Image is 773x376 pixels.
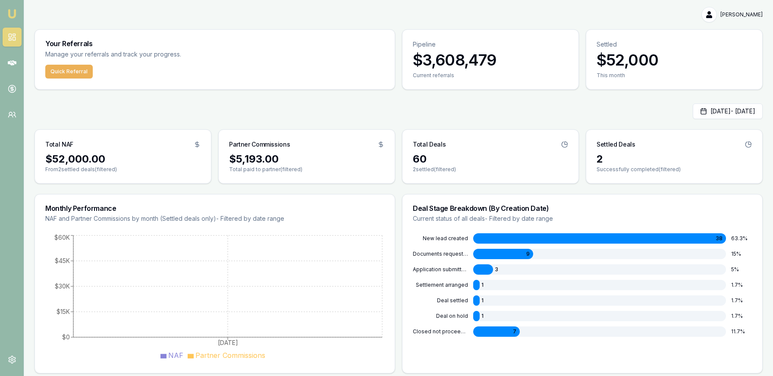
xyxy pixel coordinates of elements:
p: Settled [597,40,752,49]
h3: Your Referrals [45,40,384,47]
span: Partner Commissions [195,351,265,360]
h3: $3,608,479 [413,51,568,69]
div: SETTLEMENT ARRANGED [413,282,468,288]
h3: Settled Deals [597,140,635,149]
span: NAF [168,351,183,360]
div: DOCUMENTS REQUESTED FROM CLIENT [413,251,468,257]
div: 63.3 % [731,235,752,242]
tspan: $0 [62,333,70,341]
div: 60 [413,152,568,166]
div: 1.7 % [731,282,752,288]
div: 2 [597,152,752,166]
div: DEAL SETTLED [413,297,468,304]
span: 3 [495,266,498,273]
button: [DATE]- [DATE] [693,103,763,119]
p: NAF and Partner Commissions by month (Settled deals only) - Filtered by date range [45,214,384,223]
span: 1 [481,313,484,320]
div: DEAL ON HOLD [413,313,468,320]
p: From 2 settled deals (filtered) [45,166,201,173]
div: CLOSED NOT PROCEEDING [413,328,468,335]
h3: Deal Stage Breakdown (By Creation Date) [413,205,752,212]
button: Quick Referral [45,65,93,78]
p: Current status of all deals - Filtered by date range [413,214,752,223]
h3: Total NAF [45,140,73,149]
img: emu-icon-u.png [7,9,17,19]
p: Successfully completed (filtered) [597,166,752,173]
span: 1 [481,297,484,304]
div: 5 % [731,266,752,273]
div: 15 % [731,251,752,257]
div: 1.7 % [731,297,752,304]
h3: $52,000 [597,51,752,69]
tspan: $30K [55,282,70,290]
p: Manage your referrals and track your progress. [45,50,266,60]
span: 1 [481,282,484,288]
div: This month [597,72,752,79]
span: 7 [513,328,516,335]
div: 11.7 % [731,328,752,335]
div: APPLICATION SUBMITTED TO LENDER [413,266,468,273]
span: 9 [526,251,530,257]
p: Pipeline [413,40,568,49]
div: Current referrals [413,72,568,79]
span: [PERSON_NAME] [720,11,763,18]
span: 38 [716,235,723,242]
div: 1.7 % [731,313,752,320]
h3: Total Deals [413,140,446,149]
div: NEW LEAD CREATED [413,235,468,242]
tspan: $45K [55,257,70,264]
tspan: [DATE] [218,339,238,346]
p: Total paid to partner (filtered) [229,166,384,173]
div: $5,193.00 [229,152,384,166]
tspan: $15K [57,308,70,315]
tspan: $60K [54,234,70,241]
p: 2 settled (filtered) [413,166,568,173]
div: $52,000.00 [45,152,201,166]
h3: Partner Commissions [229,140,290,149]
h3: Monthly Performance [45,205,384,212]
